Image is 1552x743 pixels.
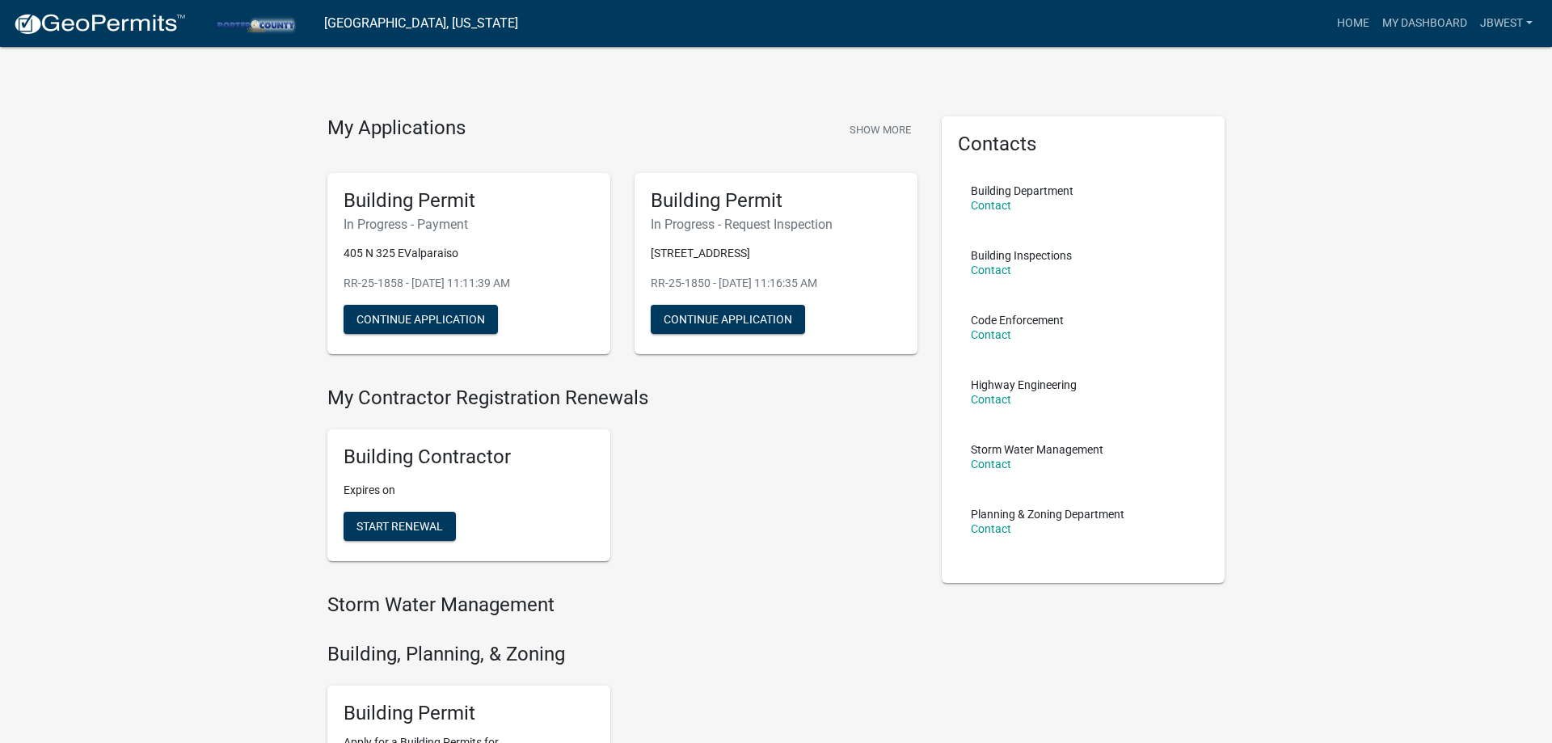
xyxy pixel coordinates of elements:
[324,10,518,37] a: [GEOGRAPHIC_DATA], [US_STATE]
[327,593,917,617] h4: Storm Water Management
[971,509,1124,520] p: Planning & Zoning Department
[344,482,594,499] p: Expires on
[971,444,1103,455] p: Storm Water Management
[327,386,917,410] h4: My Contractor Registration Renewals
[344,189,594,213] h5: Building Permit
[1331,8,1376,39] a: Home
[971,199,1011,212] a: Contact
[344,445,594,469] h5: Building Contractor
[327,643,917,666] h4: Building, Planning, & Zoning
[344,275,594,292] p: RR-25-1858 - [DATE] 11:11:39 AM
[651,305,805,334] button: Continue Application
[971,185,1073,196] p: Building Department
[1474,8,1539,39] a: jbwest
[971,264,1011,277] a: Contact
[843,116,917,143] button: Show More
[651,245,901,262] p: [STREET_ADDRESS]
[199,12,311,34] img: Porter County, Indiana
[971,393,1011,406] a: Contact
[971,458,1011,471] a: Contact
[971,315,1064,326] p: Code Enforcement
[344,702,594,725] h5: Building Permit
[327,116,466,141] h4: My Applications
[651,217,901,232] h6: In Progress - Request Inspection
[1376,8,1474,39] a: My Dashboard
[344,305,498,334] button: Continue Application
[651,275,901,292] p: RR-25-1850 - [DATE] 11:16:35 AM
[971,250,1072,261] p: Building Inspections
[344,217,594,232] h6: In Progress - Payment
[971,522,1011,535] a: Contact
[344,512,456,541] button: Start Renewal
[971,328,1011,341] a: Contact
[971,379,1077,390] p: Highway Engineering
[958,133,1208,156] h5: Contacts
[651,189,901,213] h5: Building Permit
[327,386,917,574] wm-registration-list-section: My Contractor Registration Renewals
[344,245,594,262] p: 405 N 325 EValparaiso
[356,520,443,533] span: Start Renewal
